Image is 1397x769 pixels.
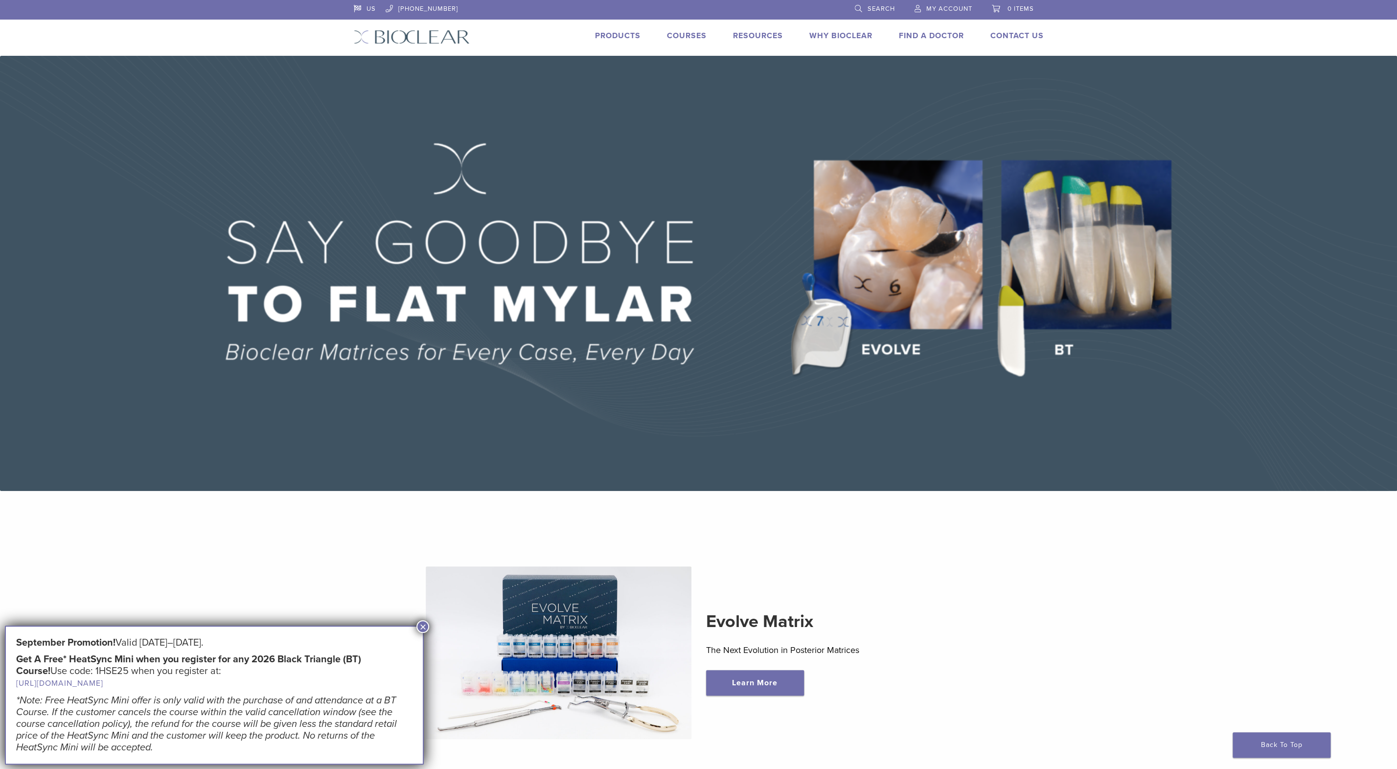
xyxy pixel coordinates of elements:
a: Learn More [706,670,804,696]
h5: Valid [DATE]–[DATE]. [16,637,413,649]
em: *Note: Free HeatSync Mini offer is only valid with the purchase of and attendance at a BT Course.... [16,695,397,753]
img: Evolve Matrix [426,566,691,740]
a: Courses [667,31,707,41]
span: Search [868,5,895,13]
span: My Account [926,5,972,13]
p: The Next Evolution in Posterior Matrices [706,643,972,657]
button: Close [416,620,429,633]
a: Resources [733,31,783,41]
img: Bioclear [354,30,470,44]
strong: September Promotion! [16,637,115,649]
a: Why Bioclear [809,31,872,41]
span: 0 items [1008,5,1034,13]
strong: Get A Free* HeatSync Mini when you register for any 2026 Black Triangle (BT) Course! [16,653,361,677]
a: [URL][DOMAIN_NAME] [16,678,103,688]
a: Products [595,31,641,41]
a: Find A Doctor [899,31,964,41]
a: Back To Top [1233,732,1330,758]
a: Contact Us [990,31,1044,41]
h5: Use code: 1HSE25 when you register at: [16,653,413,689]
h2: Evolve Matrix [706,610,972,633]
